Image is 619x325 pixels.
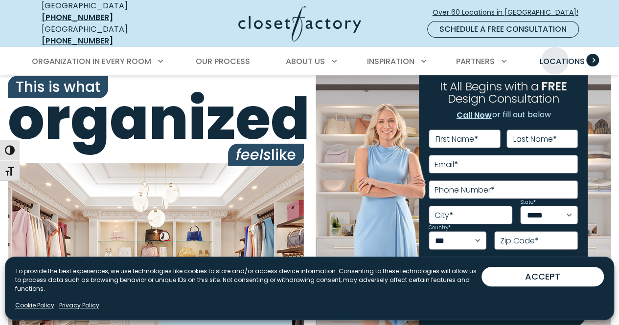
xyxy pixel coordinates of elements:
[435,161,458,169] label: Email
[440,78,538,94] span: It All Begins with a
[481,267,604,286] button: ACCEPT
[8,76,108,98] span: This is what
[238,6,361,42] img: Closet Factory Logo
[435,212,453,219] label: City
[520,200,535,205] label: State
[541,78,567,94] span: FREE
[8,90,304,148] span: organized
[367,56,414,67] span: Inspiration
[500,237,539,245] label: Zip Code
[456,109,551,122] p: or fill out below
[42,23,161,47] div: [GEOGRAPHIC_DATA]
[456,109,492,122] a: Call Now
[456,56,495,67] span: Partners
[427,21,579,38] a: Schedule a Free Consultation
[433,7,586,18] span: Over 60 Locations in [GEOGRAPHIC_DATA]!
[435,186,495,194] label: Phone Number
[432,4,587,21] a: Over 60 Locations in [GEOGRAPHIC_DATA]!
[42,12,113,23] a: [PHONE_NUMBER]
[539,56,584,67] span: Locations
[15,301,54,310] a: Cookie Policy
[429,225,451,230] label: Country
[286,56,325,67] span: About Us
[25,48,595,75] nav: Primary Menu
[436,135,478,143] label: First Name
[196,56,250,67] span: Our Process
[228,144,304,166] span: like
[59,301,99,310] a: Privacy Policy
[32,56,151,67] span: Organization in Every Room
[42,35,113,46] a: [PHONE_NUMBER]
[513,135,557,143] label: Last Name
[15,267,481,293] p: To provide the best experiences, we use technologies like cookies to store and/or access device i...
[448,91,559,107] span: Design Consultation
[236,144,271,165] i: feels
